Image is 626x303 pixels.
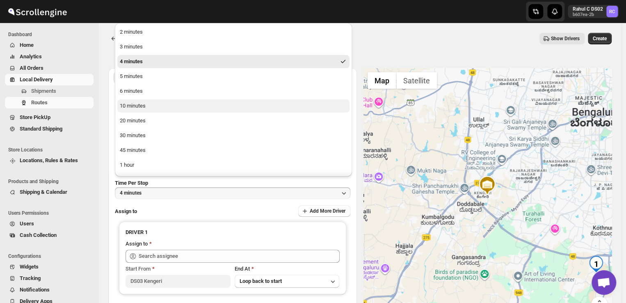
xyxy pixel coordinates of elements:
[310,208,345,214] span: Add More Driver
[117,99,350,112] button: 10 minutes
[117,85,350,98] button: 6 minutes
[551,35,580,42] span: Show Drivers
[20,275,41,281] span: Tracking
[20,76,53,83] span: Local Delivery
[588,33,612,44] button: Create
[568,5,619,18] button: User menu
[396,72,437,89] button: Show satellite imagery
[539,33,585,44] button: Show Drivers
[5,97,94,108] button: Routes
[20,53,42,60] span: Analytics
[5,261,94,273] button: Widgets
[113,72,232,83] button: All Route Options
[20,42,34,48] span: Home
[298,205,350,217] button: Add More Driver
[235,265,340,273] div: End At
[240,278,282,284] span: Loop back to start
[139,250,340,263] input: Search assignee
[120,131,146,140] div: 30 minutes
[120,72,143,80] div: 5 minutes
[120,117,146,125] div: 20 minutes
[115,180,148,186] span: Time Per Stop
[20,126,62,132] span: Standard Shipping
[126,228,340,236] h3: DRIVER 1
[20,157,78,163] span: Locations, Rules & Rates
[117,158,350,172] button: 1 hour
[117,144,350,157] button: 45 minutes
[5,85,94,97] button: Shipments
[20,65,43,71] span: All Orders
[5,186,94,198] button: Shipping & Calendar
[117,129,350,142] button: 30 minutes
[120,43,143,51] div: 3 minutes
[120,161,134,169] div: 1 hour
[5,62,94,74] button: All Orders
[5,230,94,241] button: Cash Collection
[117,55,350,68] button: 4 minutes
[117,70,350,83] button: 5 minutes
[31,88,56,94] span: Shipments
[115,187,350,199] button: 4 minutes
[5,284,94,296] button: Notifications
[235,275,340,288] button: Loop back to start
[120,146,146,154] div: 45 minutes
[115,208,137,214] span: Assign to
[120,102,146,110] div: 10 minutes
[120,190,142,196] span: 4 minutes
[117,25,350,39] button: 2 minutes
[609,9,615,14] text: RC
[20,189,67,195] span: Shipping & Calendar
[31,99,48,106] span: Routes
[8,31,94,38] span: Dashboard
[5,155,94,166] button: Locations, Rules & Rates
[5,273,94,284] button: Tracking
[7,1,68,22] img: ScrollEngine
[5,218,94,230] button: Users
[8,178,94,185] span: Products and Shipping
[120,176,146,184] div: 90 minutes
[606,6,618,17] span: Rahul C DS02
[120,57,143,66] div: 4 minutes
[573,6,603,12] p: Rahul C DS02
[592,270,616,295] div: Open chat
[8,210,94,216] span: Users Permissions
[588,256,604,272] div: 1
[20,264,39,270] span: Widgets
[117,173,350,186] button: 90 minutes
[108,33,120,44] button: Routes
[5,51,94,62] button: Analytics
[20,114,50,120] span: Store PickUp
[20,220,34,227] span: Users
[8,253,94,259] span: Configurations
[117,114,350,127] button: 20 minutes
[368,72,396,89] button: Show street map
[20,287,50,293] span: Notifications
[5,39,94,51] button: Home
[20,232,57,238] span: Cash Collection
[120,28,143,36] div: 2 minutes
[8,147,94,153] span: Store Locations
[573,12,603,17] p: b607ea-2b
[126,240,148,248] div: Assign to
[126,266,151,272] span: Start From
[593,35,607,42] span: Create
[120,87,143,95] div: 6 minutes
[117,40,350,53] button: 3 minutes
